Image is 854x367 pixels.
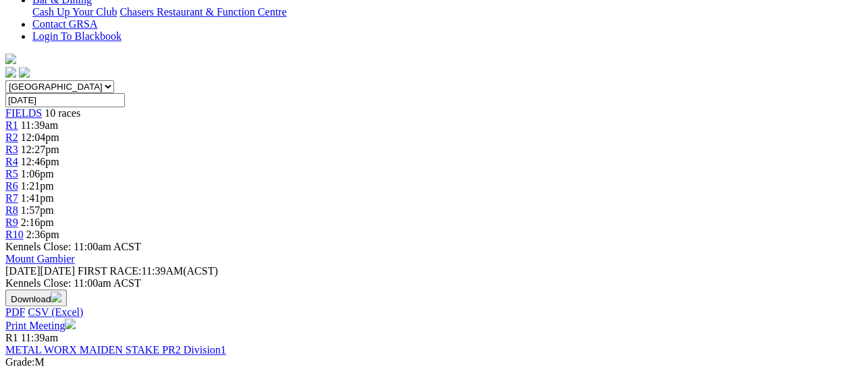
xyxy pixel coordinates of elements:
[5,332,18,343] span: R1
[21,204,54,216] span: 1:57pm
[21,132,59,143] span: 12:04pm
[5,229,24,240] a: R10
[21,144,59,155] span: 12:27pm
[5,67,16,78] img: facebook.svg
[32,30,122,42] a: Login To Blackbook
[78,265,141,277] span: FIRST RACE:
[26,229,59,240] span: 2:36pm
[5,107,42,119] a: FIELDS
[5,306,849,318] div: Download
[5,265,75,277] span: [DATE]
[21,192,54,204] span: 1:41pm
[21,332,58,343] span: 11:39am
[5,119,18,131] a: R1
[5,344,226,356] a: METAL WORX MAIDEN STAKE PR2 Division1
[5,168,18,179] a: R5
[5,320,76,331] a: Print Meeting
[78,265,218,277] span: 11:39AM(ACST)
[32,6,117,18] a: Cash Up Your Club
[21,156,59,167] span: 12:46pm
[28,306,83,318] a: CSV (Excel)
[5,204,18,216] a: R8
[5,180,18,192] a: R6
[5,217,18,228] a: R9
[45,107,80,119] span: 10 races
[21,217,54,228] span: 2:16pm
[5,277,849,289] div: Kennels Close: 11:00am ACST
[5,192,18,204] a: R7
[5,156,18,167] a: R4
[32,18,97,30] a: Contact GRSA
[51,291,61,302] img: download.svg
[32,6,849,18] div: Bar & Dining
[119,6,286,18] a: Chasers Restaurant & Function Centre
[5,144,18,155] a: R3
[5,132,18,143] a: R2
[5,265,41,277] span: [DATE]
[21,168,54,179] span: 1:06pm
[5,253,75,264] a: Mount Gambier
[21,119,58,131] span: 11:39am
[5,93,125,107] input: Select date
[5,289,67,306] button: Download
[19,67,30,78] img: twitter.svg
[5,241,141,252] span: Kennels Close: 11:00am ACST
[65,318,76,329] img: printer.svg
[5,306,25,318] a: PDF
[5,53,16,64] img: logo-grsa-white.png
[21,180,54,192] span: 1:21pm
